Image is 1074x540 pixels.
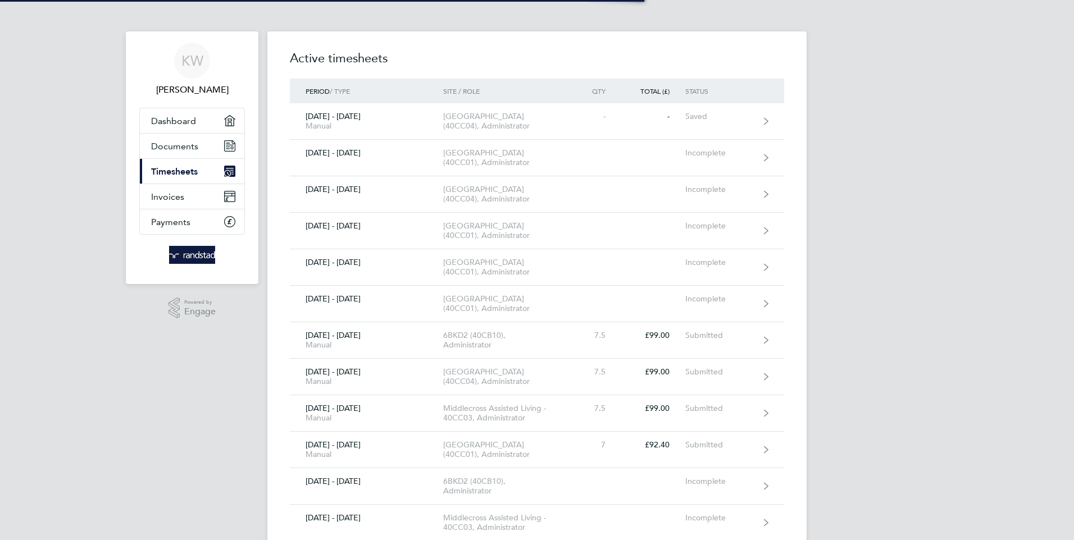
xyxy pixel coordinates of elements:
[151,166,198,177] span: Timesheets
[290,432,784,468] a: [DATE] - [DATE]Manual[GEOGRAPHIC_DATA] (40CC01), Administrator7£92.40Submitted
[685,404,754,413] div: Submitted
[290,185,443,194] div: [DATE] - [DATE]
[126,31,258,284] nav: Main navigation
[685,513,754,523] div: Incomplete
[443,513,572,532] div: Middlecross Assisted Living - 40CC03, Administrator
[685,185,754,194] div: Incomplete
[572,367,621,377] div: 7.5
[443,185,572,204] div: [GEOGRAPHIC_DATA] (40CC04), Administrator
[290,359,784,395] a: [DATE] - [DATE]Manual[GEOGRAPHIC_DATA] (40CC04), Administrator7.5£99.00Submitted
[151,191,184,202] span: Invoices
[290,148,443,158] div: [DATE] - [DATE]
[140,159,244,184] a: Timesheets
[685,112,754,121] div: Saved
[685,148,754,158] div: Incomplete
[443,112,572,131] div: [GEOGRAPHIC_DATA] (40CC04), Administrator
[621,440,685,450] div: £92.40
[443,477,572,496] div: 6BKD2 (40CB10), Administrator
[621,112,685,121] div: -
[290,258,443,267] div: [DATE] - [DATE]
[685,440,754,450] div: Submitted
[290,404,443,423] div: [DATE] - [DATE]
[139,83,245,97] span: Karen Williams
[572,331,621,340] div: 7.5
[169,246,216,264] img: randstad-logo-retina.png
[290,249,784,286] a: [DATE] - [DATE][GEOGRAPHIC_DATA] (40CC01), AdministratorIncomplete
[290,49,784,79] h2: Active timesheets
[572,112,621,121] div: -
[140,184,244,209] a: Invoices
[621,404,685,413] div: £99.00
[443,221,572,240] div: [GEOGRAPHIC_DATA] (40CC01), Administrator
[443,367,572,386] div: [GEOGRAPHIC_DATA] (40CC04), Administrator
[169,298,216,319] a: Powered byEngage
[184,298,216,307] span: Powered by
[290,395,784,432] a: [DATE] - [DATE]ManualMiddlecross Assisted Living - 40CC03, Administrator7.5£99.00Submitted
[290,103,784,140] a: [DATE] - [DATE]Manual[GEOGRAPHIC_DATA] (40CC04), Administrator--Saved
[139,246,245,264] a: Go to home page
[290,440,443,459] div: [DATE] - [DATE]
[443,148,572,167] div: [GEOGRAPHIC_DATA] (40CC01), Administrator
[290,221,443,231] div: [DATE] - [DATE]
[290,213,784,249] a: [DATE] - [DATE][GEOGRAPHIC_DATA] (40CC01), AdministratorIncomplete
[306,121,427,131] div: Manual
[140,209,244,234] a: Payments
[685,294,754,304] div: Incomplete
[685,87,754,95] div: Status
[290,477,443,486] div: [DATE] - [DATE]
[290,331,443,350] div: [DATE] - [DATE]
[443,294,572,313] div: [GEOGRAPHIC_DATA] (40CC01), Administrator
[290,112,443,131] div: [DATE] - [DATE]
[685,221,754,231] div: Incomplete
[685,258,754,267] div: Incomplete
[290,87,443,95] div: / Type
[306,86,330,95] span: Period
[685,331,754,340] div: Submitted
[443,258,572,277] div: [GEOGRAPHIC_DATA] (40CC01), Administrator
[443,404,572,423] div: Middlecross Assisted Living - 40CC03, Administrator
[151,141,198,152] span: Documents
[306,377,427,386] div: Manual
[306,450,427,459] div: Manual
[139,43,245,97] a: KW[PERSON_NAME]
[290,176,784,213] a: [DATE] - [DATE][GEOGRAPHIC_DATA] (40CC04), AdministratorIncomplete
[443,440,572,459] div: [GEOGRAPHIC_DATA] (40CC01), Administrator
[306,340,427,350] div: Manual
[290,367,443,386] div: [DATE] - [DATE]
[685,477,754,486] div: Incomplete
[572,404,621,413] div: 7.5
[184,307,216,317] span: Engage
[181,53,203,68] span: KW
[572,87,621,95] div: Qty
[290,286,784,322] a: [DATE] - [DATE][GEOGRAPHIC_DATA] (40CC01), AdministratorIncomplete
[290,140,784,176] a: [DATE] - [DATE][GEOGRAPHIC_DATA] (40CC01), AdministratorIncomplete
[306,413,427,423] div: Manual
[572,440,621,450] div: 7
[685,367,754,377] div: Submitted
[621,331,685,340] div: £99.00
[443,87,572,95] div: Site / Role
[140,108,244,133] a: Dashboard
[290,513,443,523] div: [DATE] - [DATE]
[443,331,572,350] div: 6BKD2 (40CB10), Administrator
[151,217,190,227] span: Payments
[290,468,784,505] a: [DATE] - [DATE]6BKD2 (40CB10), AdministratorIncomplete
[290,322,784,359] a: [DATE] - [DATE]Manual6BKD2 (40CB10), Administrator7.5£99.00Submitted
[151,116,196,126] span: Dashboard
[621,367,685,377] div: £99.00
[621,87,685,95] div: Total (£)
[290,294,443,304] div: [DATE] - [DATE]
[140,134,244,158] a: Documents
